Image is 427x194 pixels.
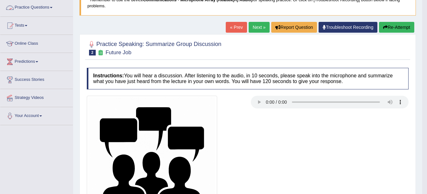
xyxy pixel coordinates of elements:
a: Your Account [0,107,73,123]
a: Predictions [0,53,73,69]
small: Exam occurring question [97,50,104,56]
a: Tests [0,17,73,33]
small: Future Job [106,49,131,55]
button: Re-Attempt [379,22,414,33]
a: « Prev [226,22,247,33]
b: Instructions: [93,73,124,78]
h4: You will hear a discussion. After listening to the audio, in 10 seconds, please speak into the mi... [87,68,409,89]
button: Report Question [271,22,317,33]
a: Strategy Videos [0,89,73,105]
a: Online Class [0,35,73,51]
a: Troubleshoot Recording [319,22,377,33]
h2: Practice Speaking: Summarize Group Discussion [87,40,221,55]
a: Next » [249,22,270,33]
span: 2 [89,50,96,55]
a: Success Stories [0,71,73,87]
